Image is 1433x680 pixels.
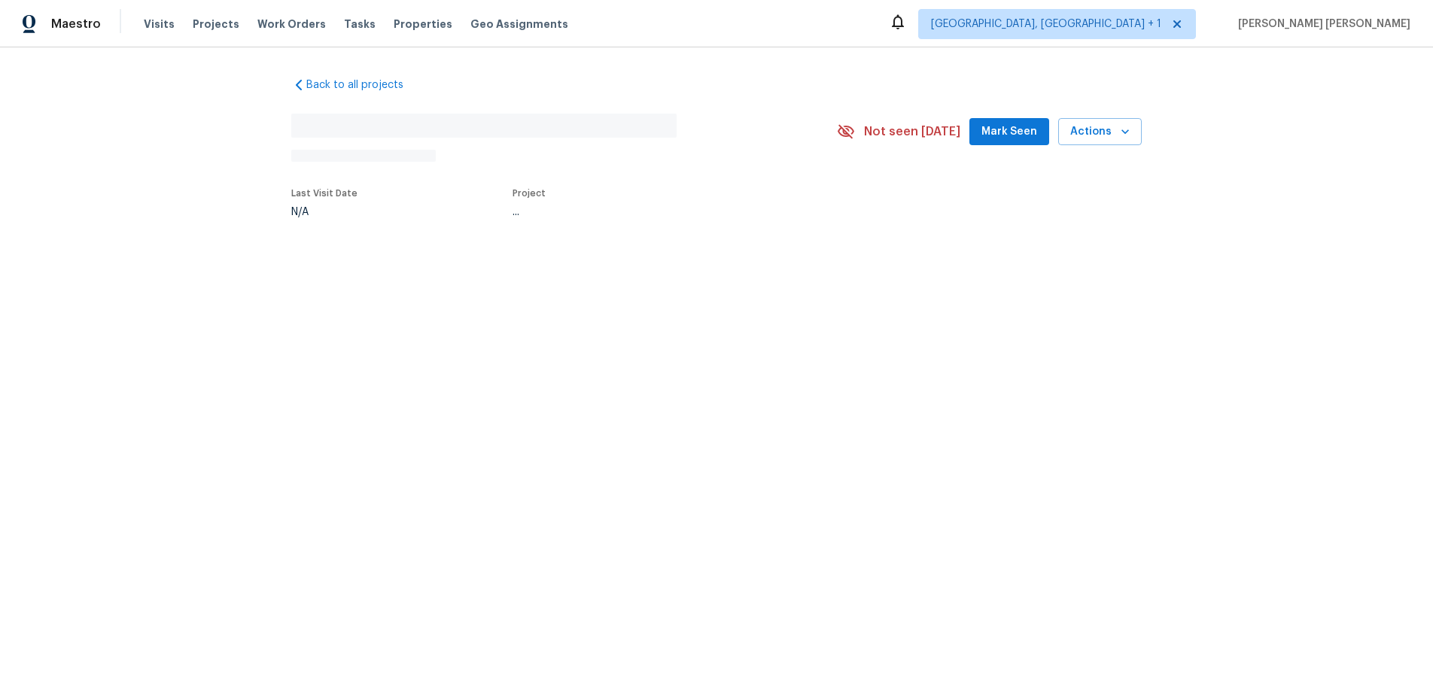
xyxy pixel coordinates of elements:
[864,124,960,139] span: Not seen [DATE]
[931,17,1161,32] span: [GEOGRAPHIC_DATA], [GEOGRAPHIC_DATA] + 1
[1070,123,1130,141] span: Actions
[981,123,1037,141] span: Mark Seen
[344,19,376,29] span: Tasks
[1232,17,1410,32] span: [PERSON_NAME] [PERSON_NAME]
[394,17,452,32] span: Properties
[257,17,326,32] span: Work Orders
[193,17,239,32] span: Projects
[291,77,436,93] a: Back to all projects
[470,17,568,32] span: Geo Assignments
[513,207,802,217] div: ...
[291,207,357,217] div: N/A
[513,189,546,198] span: Project
[1058,118,1142,146] button: Actions
[969,118,1049,146] button: Mark Seen
[291,189,357,198] span: Last Visit Date
[51,17,101,32] span: Maestro
[144,17,175,32] span: Visits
